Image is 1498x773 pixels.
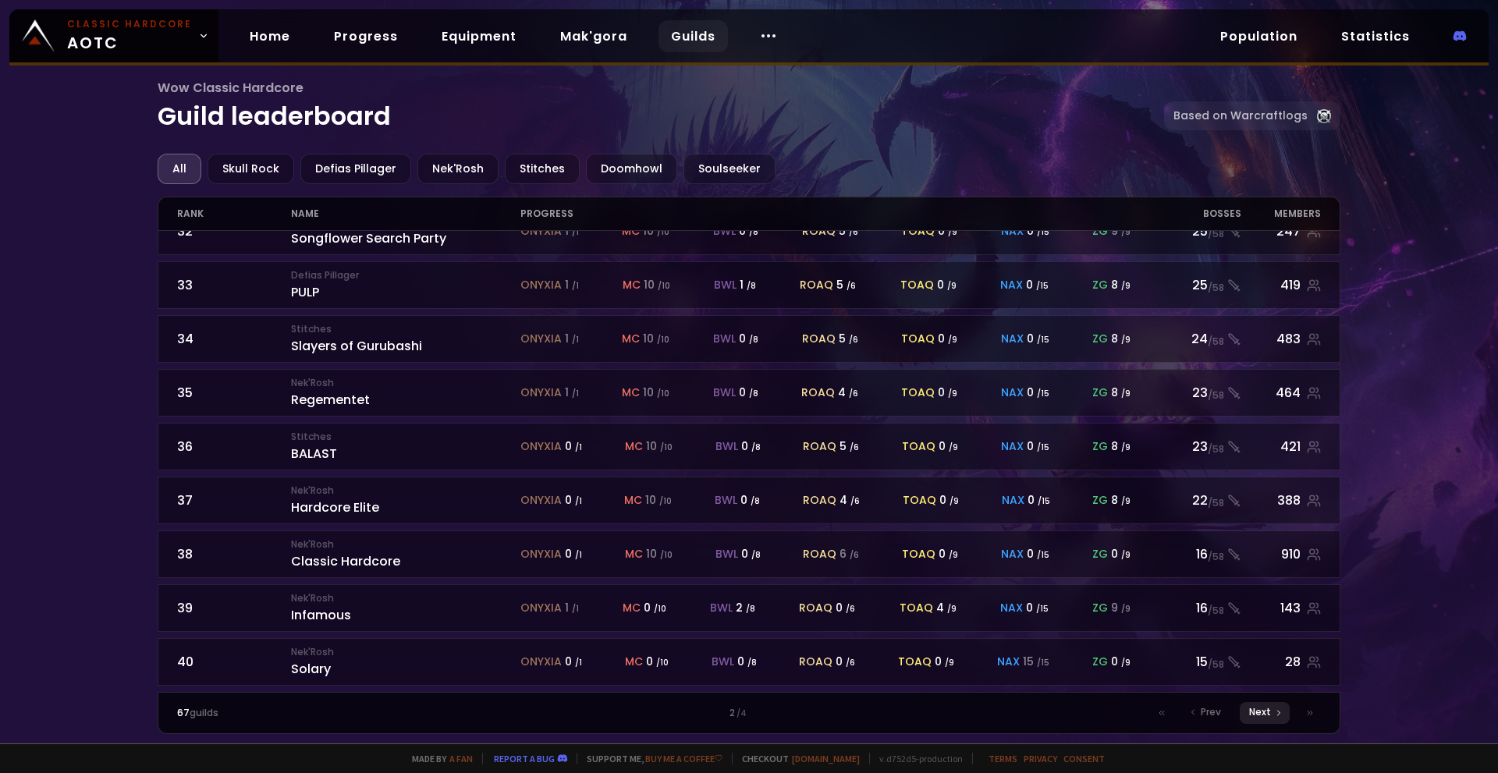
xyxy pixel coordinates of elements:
div: PULP [291,268,520,302]
div: All [158,154,201,184]
div: 25 [1149,275,1241,295]
span: bwl [713,331,736,347]
div: 0 [1027,331,1049,347]
div: 9 [1111,223,1131,239]
div: 419 [1241,275,1322,295]
div: Songflower Search Party [291,215,520,248]
div: 0 [836,654,855,670]
small: / 8 [746,603,755,615]
a: [DOMAIN_NAME] [792,753,860,764]
small: / 1 [575,441,582,453]
div: 4 [936,600,957,616]
div: Doomhowl [586,154,677,184]
small: / 58 [1208,604,1224,618]
span: bwl [710,600,733,616]
span: Checkout [732,753,860,764]
div: 5 [839,331,858,347]
div: 33 [177,275,292,295]
div: 0 [1026,277,1049,293]
div: 0 [739,331,758,347]
span: bwl [715,438,738,455]
div: Solary [291,645,520,679]
a: Home [237,20,303,52]
small: / 6 [849,334,858,346]
div: 0 [937,277,957,293]
div: 0 [737,654,757,670]
a: Based on Warcraftlogs [1164,101,1340,130]
a: Equipment [429,20,529,52]
div: Skull Rock [208,154,294,184]
span: zg [1092,223,1108,239]
small: / 1 [572,388,579,399]
div: 0 [1111,654,1131,670]
span: nax [1001,546,1024,562]
div: 2 [736,600,755,616]
div: Classic Hardcore [291,537,520,571]
div: 0 [565,438,582,455]
a: 35Nek'RoshRegementetonyxia 1 /1mc 10 /10bwl 0 /8roaq 4 /6toaq 0 /9nax 0 /15zg 8 /923/58464 [158,369,1341,417]
small: / 9 [1121,441,1131,453]
div: 0 [565,492,582,509]
span: Wow Classic Hardcore [158,78,1165,98]
span: mc [622,223,640,239]
div: 9 [1111,600,1131,616]
div: 0 [935,654,954,670]
span: mc [622,385,640,401]
small: / 15 [1037,549,1049,561]
a: 32Skull RockSongflower Search Partyonyxia 1 /1mc 10 /10bwl 0 /8roaq 5 /6toaq 0 /9nax 0 /15zg 9 /9... [158,207,1341,255]
div: 8 [1111,277,1131,293]
small: / 9 [948,388,957,399]
small: / 10 [660,441,673,453]
small: / 9 [1121,388,1131,399]
small: / 1 [572,226,579,238]
div: 0 [644,600,666,616]
div: 15 [1149,652,1241,672]
small: / 9 [949,549,958,561]
div: 0 [1028,492,1050,509]
small: / 8 [747,657,757,668]
small: / 10 [657,226,669,238]
small: / 15 [1036,280,1049,292]
small: / 9 [949,441,958,453]
span: onyxia [520,277,562,293]
div: 0 [1026,600,1049,616]
span: nax [1001,223,1024,239]
span: nax [997,654,1020,670]
small: Classic Hardcore [67,17,192,31]
div: 39 [177,598,292,618]
small: / 58 [1208,388,1224,402]
span: onyxia [520,438,562,455]
div: name [291,197,520,230]
div: 0 [565,546,582,562]
span: onyxia [520,331,562,347]
span: zg [1092,277,1108,293]
div: 0 [565,654,582,670]
span: 67 [177,706,190,719]
div: Slayers of Gurubashi [291,322,520,356]
div: 8 [1111,331,1131,347]
small: Defias Pillager [291,268,520,282]
span: roaq [801,385,835,401]
div: 10 [643,331,669,347]
small: / 1 [575,495,582,507]
div: 36 [177,437,292,456]
div: 910 [1241,544,1322,564]
a: Progress [321,20,410,52]
small: / 9 [1121,226,1131,238]
div: Soulseeker [683,154,776,184]
small: / 10 [657,388,669,399]
span: zg [1092,654,1108,670]
span: roaq [799,600,832,616]
span: zg [1092,492,1108,509]
small: / 8 [751,549,761,561]
img: Warcraftlog [1317,109,1331,123]
small: / 9 [1121,280,1131,292]
span: roaq [802,223,836,239]
div: 1 [565,600,579,616]
small: / 15 [1037,441,1049,453]
small: / 6 [847,280,856,292]
div: 143 [1241,598,1322,618]
span: mc [622,331,640,347]
small: / 9 [1121,334,1131,346]
span: bwl [715,492,737,509]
